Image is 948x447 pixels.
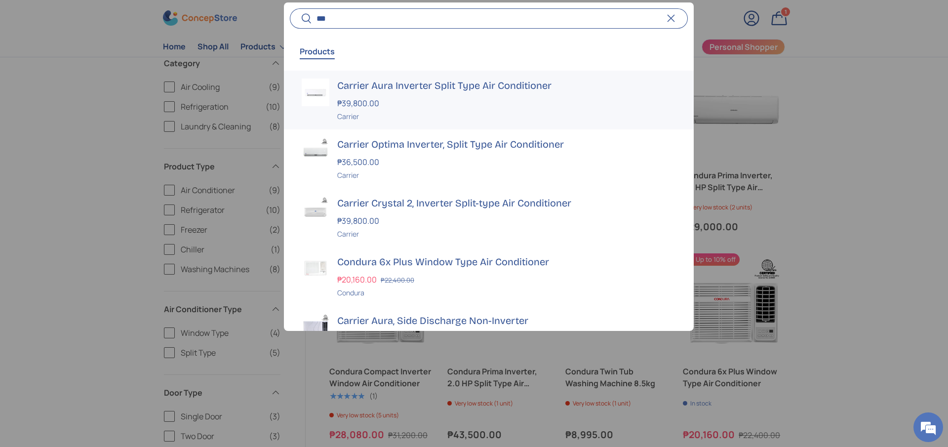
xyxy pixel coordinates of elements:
[337,137,676,151] h3: Carrier Optima Inverter, Split Type Air Conditioner
[337,170,676,180] div: Carrier
[300,40,335,63] button: Products
[284,188,694,247] a: Carrier Crystal 2, Inverter Split-type Air Conditioner ₱39,800.00 Carrier
[337,314,676,327] h3: Carrier Aura, Side Discharge Non-Inverter
[381,276,414,284] s: ₱22,400.00
[284,71,694,129] a: Carrier Aura Inverter Split Type Air Conditioner ₱39,800.00 Carrier
[284,306,694,365] a: Carrier Aura, Side Discharge Non-Inverter ₱18,900.00 ₱21,000.00 Carrier
[337,196,676,210] h3: Carrier Crystal 2, Inverter Split-type Air Conditioner
[337,157,382,167] strong: ₱36,500.00
[337,229,676,239] div: Carrier
[337,215,382,226] strong: ₱39,800.00
[284,247,694,306] a: Condura 6x Plus Window Type Air Conditioner ₱20,160.00 ₱22,400.00 Condura
[284,129,694,188] a: Carrier Optima Inverter, Split Type Air Conditioner ₱36,500.00 Carrier
[337,287,676,298] div: Condura
[337,79,676,92] h3: Carrier Aura Inverter Split Type Air Conditioner
[337,111,676,122] div: Carrier
[337,274,379,285] strong: ₱20,160.00
[337,98,382,109] strong: ₱39,800.00
[337,255,676,269] h3: Condura 6x Plus Window Type Air Conditioner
